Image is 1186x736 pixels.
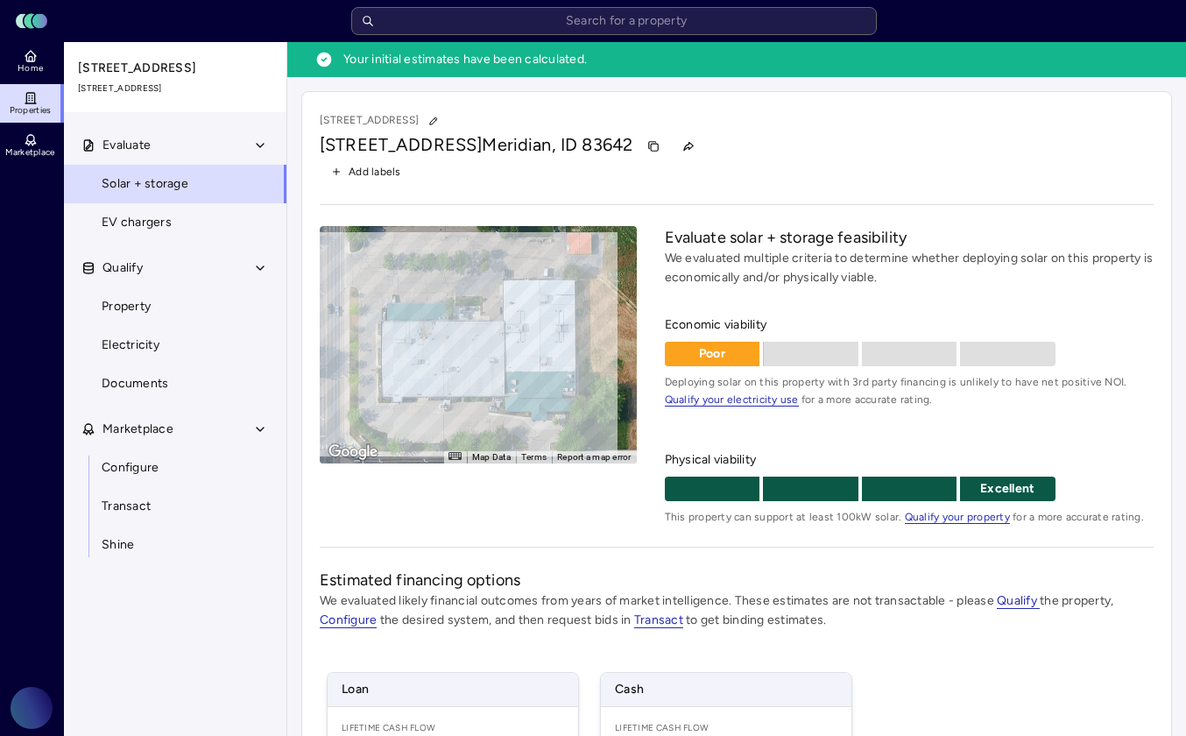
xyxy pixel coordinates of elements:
[64,126,288,165] button: Evaluate
[665,508,1154,526] span: This property can support at least 100kW solar. for a more accurate rating.
[521,452,547,462] a: Terms (opens in new tab)
[320,160,413,183] button: Add labels
[905,511,1010,523] a: Qualify your property
[349,163,401,180] span: Add labels
[102,174,188,194] span: Solar + storage
[320,569,1154,591] h2: Estimated financing options
[665,315,1154,335] span: Economic viability
[102,374,168,393] span: Documents
[997,593,1040,608] a: Qualify
[665,226,1154,249] h2: Evaluate solar + storage feasibility
[320,612,377,627] a: Configure
[601,673,851,706] span: Cash
[615,721,837,735] span: Lifetime Cash Flow
[320,612,377,628] span: Configure
[102,136,151,155] span: Evaluate
[63,326,287,364] a: Electricity
[665,344,759,364] p: Poor
[63,165,287,203] a: Solar + storage
[63,487,287,526] a: Transact
[18,63,43,74] span: Home
[634,612,683,628] span: Transact
[482,134,632,155] span: Meridian, ID 83642
[324,441,382,464] img: Google
[102,535,134,555] span: Shine
[63,526,287,564] a: Shine
[102,336,159,355] span: Electricity
[10,105,52,116] span: Properties
[64,410,288,449] button: Marketplace
[342,721,564,735] span: Lifetime Cash Flow
[102,258,143,278] span: Qualify
[63,364,287,403] a: Documents
[102,213,172,232] span: EV chargers
[448,452,461,460] button: Keyboard shortcuts
[320,591,1154,630] p: We evaluated likely financial outcomes from years of market intelligence. These estimates are not...
[557,452,632,462] a: Report a map error
[997,593,1040,609] span: Qualify
[960,479,1055,499] p: Excellent
[905,511,1010,524] span: Qualify your property
[102,297,151,316] span: Property
[63,449,287,487] a: Configure
[5,147,54,158] span: Marketplace
[665,393,799,406] a: Qualify your electricity use
[320,134,482,155] span: [STREET_ADDRESS]
[102,420,173,439] span: Marketplace
[102,497,151,516] span: Transact
[324,441,382,464] a: Open this area in Google Maps (opens a new window)
[328,673,578,706] span: Loan
[351,7,877,35] input: Search for a property
[63,287,287,326] a: Property
[64,249,288,287] button: Qualify
[343,50,587,69] span: Your initial estimates have been calculated.
[665,450,1154,470] span: Physical viability
[665,249,1154,287] p: We evaluated multiple criteria to determine whether deploying solar on this property is economica...
[634,612,683,627] a: Transact
[320,110,445,132] p: [STREET_ADDRESS]
[78,59,274,78] span: [STREET_ADDRESS]
[472,451,511,464] button: Map Data
[78,81,274,96] span: [STREET_ADDRESS]
[63,203,287,242] a: EV chargers
[665,373,1154,408] span: Deploying solar on this property with 3rd party financing is unlikely to have net positive NOI. f...
[102,458,159,478] span: Configure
